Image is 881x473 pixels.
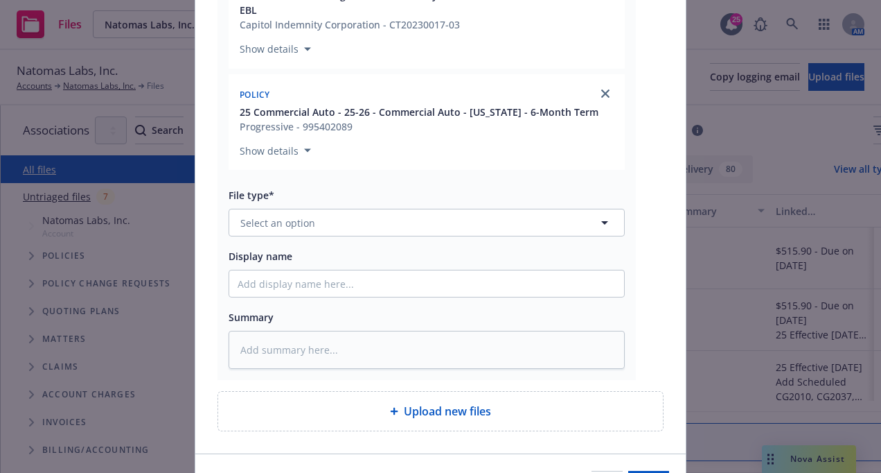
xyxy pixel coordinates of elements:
span: Display name [229,250,292,263]
button: 25 Commercial Auto - 25-26 - Commercial Auto - [US_STATE] - 6-Month Term [240,105,598,119]
div: Progressive - 995402089 [240,119,598,134]
span: Policy [240,89,270,101]
div: Upload new files [217,391,664,431]
div: Capitol Indemnity Corporation - CT20230017-03 [240,17,616,32]
button: Show details [234,41,317,58]
input: Add display name here... [229,270,624,297]
span: Summary [229,311,274,324]
button: Select an option [229,209,625,237]
a: close [597,85,614,102]
span: Upload new files [404,403,491,420]
span: Select an option [240,216,315,230]
button: Show details [234,142,317,159]
span: File type* [229,189,274,202]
